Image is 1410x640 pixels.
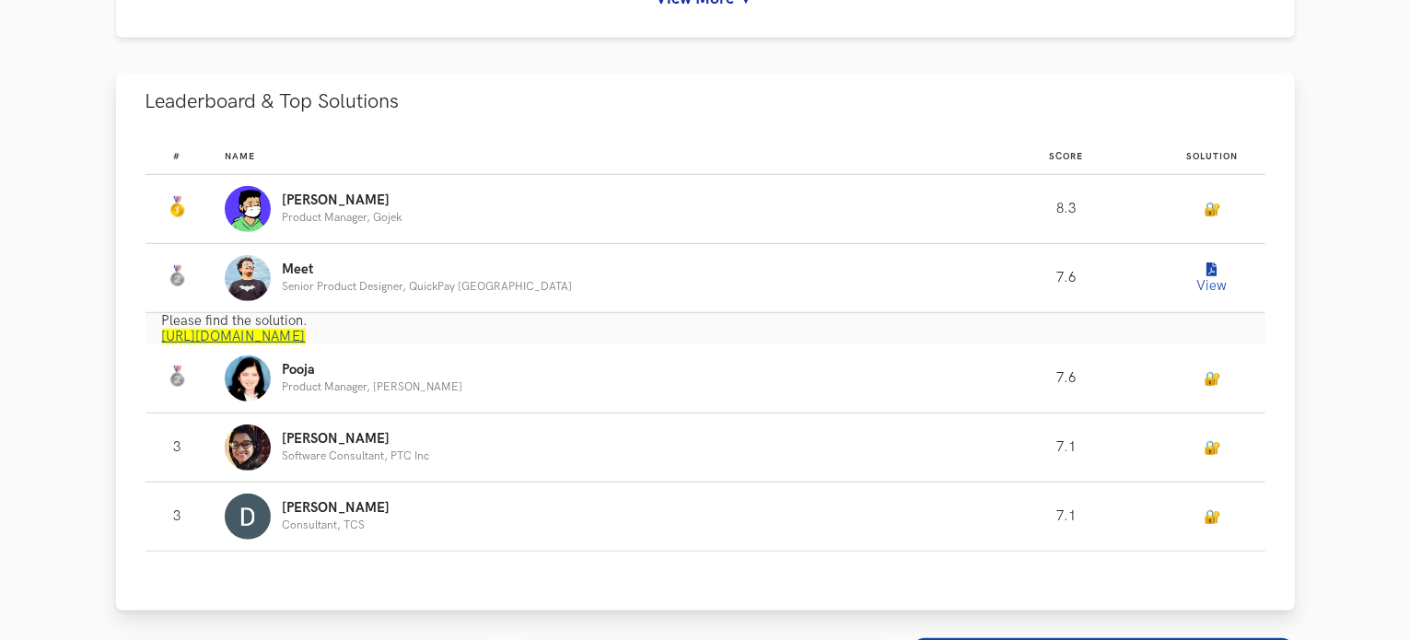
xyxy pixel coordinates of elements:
img: Profile photo [225,494,271,540]
td: 7.1 [974,483,1159,552]
p: Pooja [282,363,462,378]
p: Senior Product Designer, QuickPay [GEOGRAPHIC_DATA] [282,281,572,293]
table: Leaderboard [146,136,1265,552]
td: 8.3 [974,175,1159,244]
a: 🔐 [1204,371,1220,387]
span: # [173,151,181,162]
img: Silver Medal [166,366,188,388]
a: 🔐 [1204,509,1220,525]
button: View [1194,260,1230,297]
button: Leaderboard & Top Solutions [116,73,1295,131]
div: Leaderboard & Top Solutions [116,131,1295,611]
p: Meet [282,262,572,277]
p: Please find the solution. [162,313,1265,329]
td: 7.1 [974,413,1159,483]
span: Score [1050,151,1084,162]
a: [URL][DOMAIN_NAME] [162,329,306,344]
td: 7.6 [974,244,1159,313]
a: 🔐 [1204,440,1220,456]
span: Name [225,151,255,162]
p: Consultant, TCS [282,519,390,531]
p: Product Manager, Gojek [282,212,402,224]
img: Gold Medal [166,196,188,218]
p: Product Manager, [PERSON_NAME] [282,381,462,393]
p: [PERSON_NAME] [282,432,429,447]
p: [PERSON_NAME] [282,193,402,208]
span: Leaderboard & Top Solutions [146,89,400,114]
td: 3 [146,483,226,552]
img: Silver Medal [166,265,188,287]
img: Profile photo [225,255,271,301]
img: Profile photo [225,186,271,232]
img: Profile photo [225,355,271,401]
img: Profile photo [225,425,271,471]
p: [PERSON_NAME] [282,501,390,516]
span: Solution [1186,151,1238,162]
p: Software Consultant, PTC Inc [282,450,429,462]
td: 3 [146,413,226,483]
a: 🔐 [1204,202,1220,217]
td: 7.6 [974,344,1159,413]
